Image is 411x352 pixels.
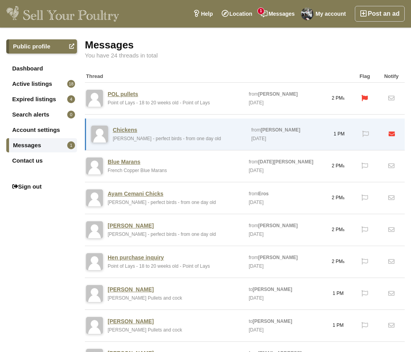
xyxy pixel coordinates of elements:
a: Search alerts0 [6,107,77,122]
strong: [PERSON_NAME] [258,255,298,260]
div: You have 24 threads in total [85,52,405,59]
img: Pilling Poultry [301,7,314,20]
a: Sign out [6,180,77,194]
a: Chickens [113,126,137,133]
img: default-user-image.png [86,90,103,107]
span: 4 [67,95,75,103]
span: s [343,164,345,168]
a: Messages1 [257,6,299,22]
div: [DATE] [248,166,264,175]
div: Messages [325,70,352,82]
a: My account [299,6,350,22]
span: s [343,196,345,200]
div: Notify [378,70,405,82]
div: 1 PM [326,122,352,146]
div: [DATE] [248,98,264,107]
a: from[DATE][PERSON_NAME] [249,159,313,165]
a: from[PERSON_NAME] [249,223,298,228]
div: Messages [85,39,405,50]
a: from[PERSON_NAME] [249,91,298,97]
a: Ayam Cemani Chicks [108,190,163,197]
strong: [DATE][PERSON_NAME] [258,159,313,165]
a: Dashboard [6,61,77,76]
span: 0 [67,111,75,119]
a: POL pullets [108,91,138,98]
div: [DATE] [248,262,264,270]
a: Point of Lays - 18 to 20 weeks old - Point of Lays [108,100,210,106]
a: [PERSON_NAME] [108,286,154,293]
div: [DATE] [248,326,264,334]
div: 2 PM [325,250,352,273]
div: 2 PM [325,186,352,209]
div: 1 PM [325,282,352,305]
a: Contact us [6,154,77,168]
img: default-user-image.png [86,317,103,334]
a: Account settings [6,123,77,137]
img: Sell Your Poultry [6,6,119,22]
span: s [343,260,345,264]
a: Location [217,6,257,22]
a: French Copper Blue Marans [108,168,167,173]
div: [DATE] [251,134,267,143]
span: s [343,96,345,100]
div: 2 PM [325,87,352,110]
a: [PERSON_NAME] - perfect birds - from one day old [108,200,216,205]
div: 2 PM [325,218,352,241]
strong: Thread [86,73,103,79]
strong: [PERSON_NAME] [258,91,298,97]
a: Public profile [6,39,77,54]
div: 2 PM [325,154,352,178]
strong: [PERSON_NAME] [261,127,301,133]
a: fromEros [249,191,269,196]
a: Active listings18 [6,77,77,91]
span: 1 [258,8,264,14]
strong: Eros [258,191,269,196]
a: [PERSON_NAME] [108,222,154,229]
a: Expired listings4 [6,92,77,106]
div: [DATE] [248,294,264,302]
span: 1 [67,141,75,149]
a: Messages1 [6,138,77,152]
a: Help [189,6,217,22]
img: default-user-image.png [86,157,103,174]
div: Flag [351,70,378,82]
span: s [343,228,345,232]
a: to[PERSON_NAME] [249,319,292,324]
a: from[PERSON_NAME] [249,255,298,260]
strong: [PERSON_NAME] [258,223,298,228]
a: Blue Marans [108,158,140,165]
a: [PERSON_NAME] Pullets and cock [108,295,182,301]
a: Post an ad [355,6,405,22]
span: 18 [67,80,75,88]
strong: [PERSON_NAME] [253,319,292,324]
div: [DATE] [248,198,264,207]
a: to[PERSON_NAME] [249,287,292,292]
a: from[PERSON_NAME] [251,127,301,133]
div: 1 PM [325,314,352,337]
img: default-user-image.png [86,253,103,270]
a: [PERSON_NAME] - perfect birds - from one day old [108,232,216,237]
a: [PERSON_NAME] - perfect birds - from one day old [113,136,221,141]
img: default-user-image.png [86,189,103,206]
a: Point of Lays - 18 to 20 weeks old - Point of Lays [108,263,210,269]
img: default-user-image.png [86,285,103,302]
img: default-user-image.png [86,221,103,238]
a: Hen purchase inquiry [108,254,164,261]
div: [DATE] [248,230,264,239]
a: [PERSON_NAME] Pullets and cock [108,327,182,333]
img: default-user-image.png [91,126,108,143]
strong: [PERSON_NAME] [253,287,292,292]
a: [PERSON_NAME] [108,318,154,325]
